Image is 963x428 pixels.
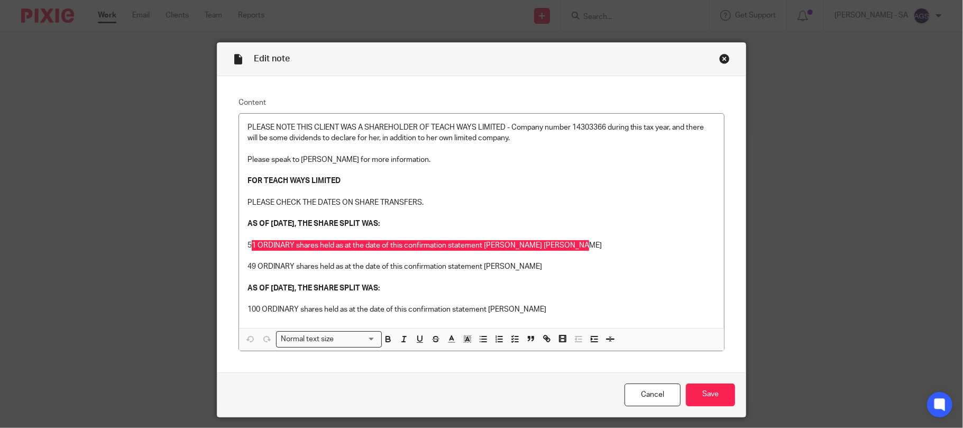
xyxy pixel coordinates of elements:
div: Search for option [276,331,382,348]
strong: AS OF [DATE], THE SHARE SPLIT WAS: [247,220,380,227]
p: 51 ORDINARY shares held as at the date of this confirmation statement [PERSON_NAME] [PERSON_NAME] [247,240,716,251]
a: Cancel [625,384,681,406]
input: Save [686,384,735,406]
input: Search for option [337,334,375,345]
p: 49 ORDINARY shares held as at the date of this confirmation statement [PERSON_NAME] [247,261,716,272]
label: Content [239,97,725,108]
span: Edit note [254,54,290,63]
span: Normal text size [279,334,336,345]
p: 100 ORDINARY shares held as at the date of this confirmation statement [PERSON_NAME] [247,304,716,315]
strong: FOR TEACH WAYS LIMITED [247,177,341,185]
p: PLEASE CHECK THE DATES ON SHARE TRANSFERS. [247,197,716,208]
strong: AS OF [DATE], THE SHARE SPLIT WAS: [247,285,380,292]
p: Please speak to [PERSON_NAME] for more information. [247,154,716,165]
div: Close this dialog window [719,53,730,64]
p: PLEASE NOTE THIS CLIENT WAS A SHAREHOLDER OF TEACH WAYS LIMITED - Company number 14303366 during ... [247,122,716,144]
